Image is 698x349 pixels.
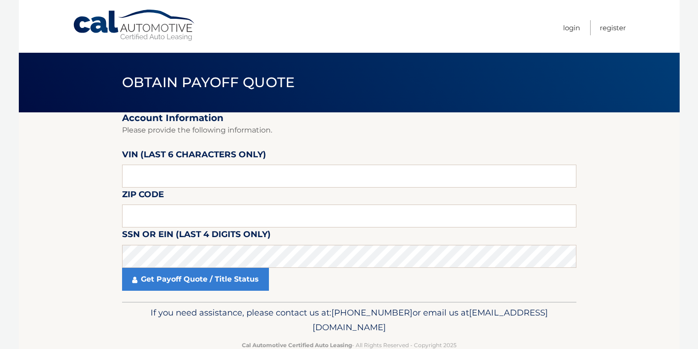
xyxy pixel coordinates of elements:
[122,148,266,165] label: VIN (last 6 characters only)
[73,9,196,42] a: Cal Automotive
[128,305,570,335] p: If you need assistance, please contact us at: or email us at
[122,227,271,244] label: SSN or EIN (last 4 digits only)
[600,20,626,35] a: Register
[242,342,352,349] strong: Cal Automotive Certified Auto Leasing
[331,307,413,318] span: [PHONE_NUMBER]
[122,188,164,205] label: Zip Code
[122,74,295,91] span: Obtain Payoff Quote
[122,112,576,124] h2: Account Information
[563,20,580,35] a: Login
[122,268,269,291] a: Get Payoff Quote / Title Status
[122,124,576,137] p: Please provide the following information.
